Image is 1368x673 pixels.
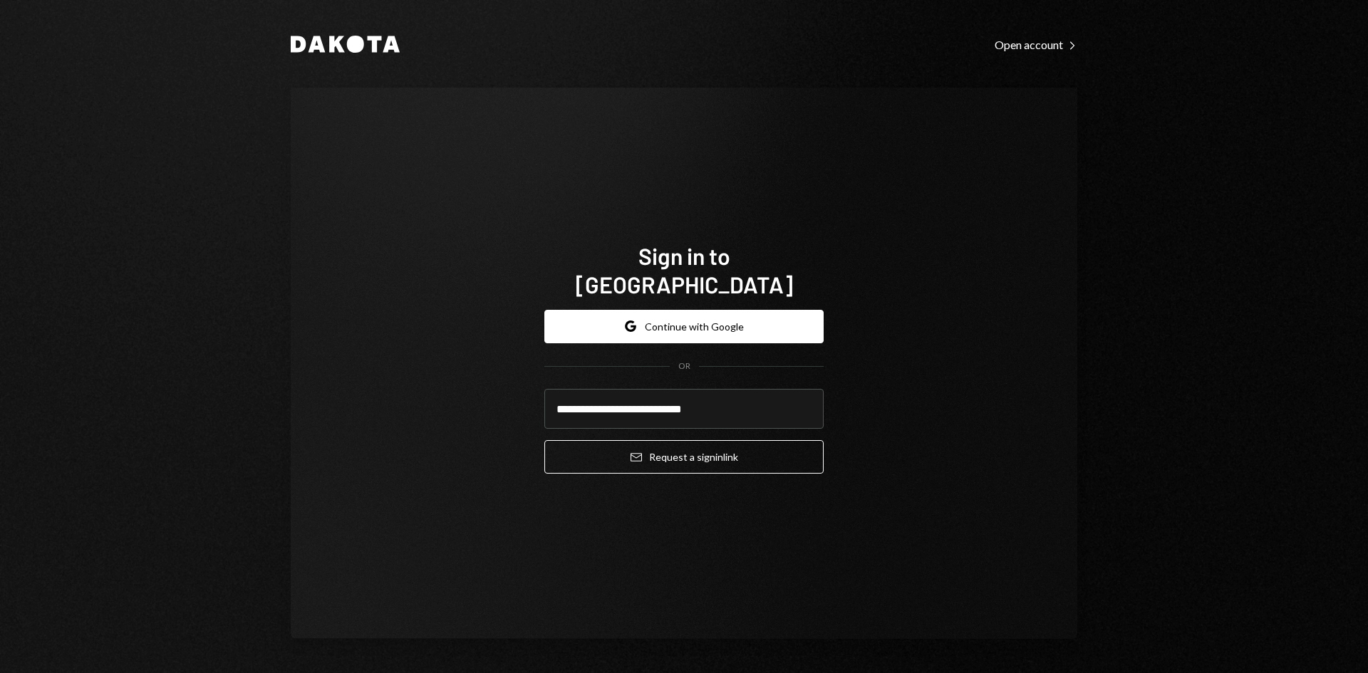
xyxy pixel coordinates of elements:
a: Open account [995,36,1077,52]
div: Open account [995,38,1077,52]
div: OR [678,360,690,372]
button: Request a signinlink [544,440,824,474]
button: Continue with Google [544,310,824,343]
h1: Sign in to [GEOGRAPHIC_DATA] [544,241,824,298]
